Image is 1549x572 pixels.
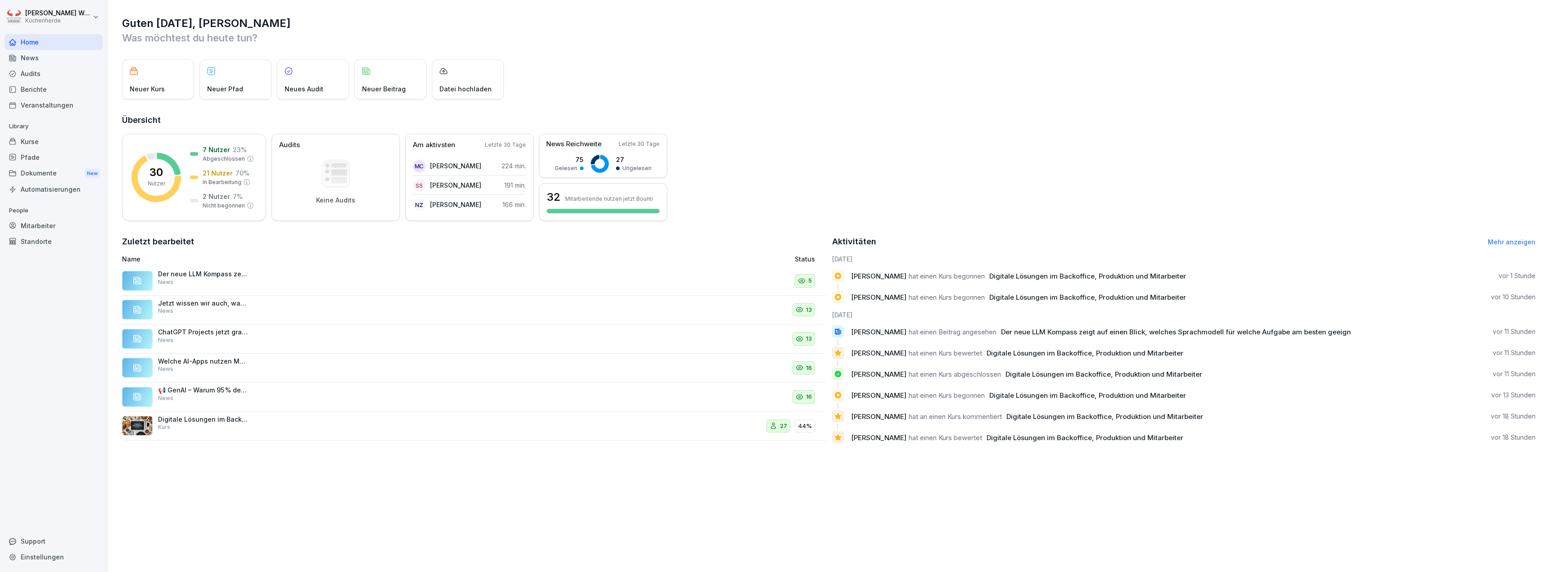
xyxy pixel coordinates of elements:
[158,365,173,373] p: News
[504,180,526,190] p: 191 min.
[122,324,826,354] a: ChatGPT Projects jetzt gratis für alle Nutzer:innen Als wenn OpenAI uns [DATE] hat [MEDICAL_DATA]...
[1001,328,1351,336] span: Der neue LLM Kompass zeigt auf einen Blick, welches Sprachmodell für welche Aufgabe am besten geeign
[909,433,982,442] span: hat einen Kurs bewertet
[5,165,103,182] a: DokumenteNew
[5,119,103,134] p: Library
[122,354,826,383] a: Welche AI-Apps nutzen Menschen wirklich? Der aktuelle Halbjahresreport von a16z bringt es auf den...
[503,200,526,209] p: 166 min.
[989,272,1186,280] span: Digitale Lösungen im Backoffice, Produktion und Mitarbeiter
[203,178,241,186] p: In Bearbeitung
[909,391,985,400] span: hat einen Kurs begonnen
[851,433,906,442] span: [PERSON_NAME]
[207,84,243,94] p: Neuer Pfad
[362,84,406,94] p: Neuer Beitrag
[5,203,103,218] p: People
[1493,348,1535,357] p: vor 11 Stunden
[909,328,996,336] span: hat einen Beitrag angesehen
[851,391,906,400] span: [PERSON_NAME]
[798,422,812,431] p: 44%
[130,84,165,94] p: Neuer Kurs
[989,391,1186,400] span: Digitale Lösungen im Backoffice, Produktion und Mitarbeiter
[122,383,826,412] a: 📢 GenAI – Warum 95 % der Unternehmen scheitern (und wie du es besser machst) Ein aktueller Berich...
[148,180,165,188] p: Nutzer
[1005,370,1202,378] span: Digitale Lösungen im Backoffice, Produktion und Mitarbeiter
[233,192,243,201] p: 7 %
[909,293,985,302] span: hat einen Kurs begonnen
[555,164,577,172] p: Gelesen
[851,349,906,357] span: [PERSON_NAME]
[122,254,577,264] p: Name
[851,293,906,302] span: [PERSON_NAME]
[547,189,561,205] h3: 32
[5,81,103,97] a: Berichte
[233,145,247,154] p: 23 %
[122,31,1535,45] p: Was möchtest du heute tun?
[5,134,103,149] a: Kurse
[122,266,826,296] a: Der neue LLM Kompass zeigt auf einen Blick, welches Sprachmodell für welche Aufgabe am besten gee...
[25,9,91,17] p: [PERSON_NAME] Wessel
[25,18,91,24] p: Küchenherde
[987,433,1183,442] span: Digitale Lösungen im Backoffice, Produktion und Mitarbeiter
[122,114,1535,126] h2: Übersicht
[158,328,248,336] p: ChatGPT Projects jetzt gratis für alle Nutzer:innen Als wenn OpenAI uns [DATE] hat [MEDICAL_DATA]...
[832,254,1536,264] h6: [DATE]
[909,370,1001,378] span: hat einen Kurs abgeschlossen
[502,161,526,171] p: 224 min.
[619,140,660,148] p: Letzte 30 Tage
[1491,433,1535,442] p: vor 18 Stunden
[85,168,100,179] div: New
[158,307,173,315] p: News
[122,16,1535,31] h1: Guten [DATE], [PERSON_NAME]
[439,84,492,94] p: Datei hochladen
[158,299,248,307] p: Jetzt wissen wir auch, warum OpenAI die Projects-Funktion gratis zur Verfügung stellt 😅 🐙 AI ohne...
[832,235,876,248] h2: Aktivitäten
[279,140,300,150] p: Audits
[832,310,1536,320] h6: [DATE]
[485,141,526,149] p: Letzte 30 Tage
[851,370,906,378] span: [PERSON_NAME]
[158,415,248,423] p: Digitale Lösungen im Backoffice, Produktion und Mitarbeiter
[1499,271,1535,280] p: vor 1 Stunde
[5,66,103,81] a: Audits
[413,160,426,172] div: MC
[158,394,173,402] p: News
[5,97,103,113] div: Veranstaltungen
[413,198,426,211] div: NZ
[909,412,1002,421] span: hat an einen Kurs kommentiert
[158,336,173,344] p: News
[851,272,906,280] span: [PERSON_NAME]
[1491,293,1535,302] p: vor 10 Stunden
[555,155,584,164] p: 75
[909,272,985,280] span: hat einen Kurs begonnen
[1491,412,1535,421] p: vor 18 Stunden
[616,155,652,164] p: 27
[5,149,103,165] a: Pfade
[430,200,481,209] p: [PERSON_NAME]
[158,386,248,394] p: 📢 GenAI – Warum 95 % der Unternehmen scheitern (und wie du es besser machst) Ein aktueller Berich...
[122,416,153,436] img: hdwdeme71ehhejono79v574m.png
[987,349,1183,357] span: Digitale Lösungen im Backoffice, Produktion und Mitarbeiter
[989,293,1186,302] span: Digitale Lösungen im Backoffice, Produktion und Mitarbeiter
[851,412,906,421] span: [PERSON_NAME]
[806,306,812,315] p: 13
[622,164,652,172] p: Ungelesen
[5,181,103,197] div: Automatisierungen
[5,34,103,50] a: Home
[5,549,103,565] a: Einstellungen
[1493,327,1535,336] p: vor 11 Stunden
[203,202,245,210] p: Nicht begonnen
[1006,412,1203,421] span: Digitale Lösungen im Backoffice, Produktion und Mitarbeiter
[122,412,826,441] a: Digitale Lösungen im Backoffice, Produktion und MitarbeiterKurs2744%
[5,218,103,234] a: Mitarbeiter
[5,50,103,66] a: News
[413,140,455,150] p: Am aktivsten
[806,334,812,343] p: 13
[122,296,826,325] a: Jetzt wissen wir auch, warum OpenAI die Projects-Funktion gratis zur Verfügung stellt 😅 🐙 AI ohne...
